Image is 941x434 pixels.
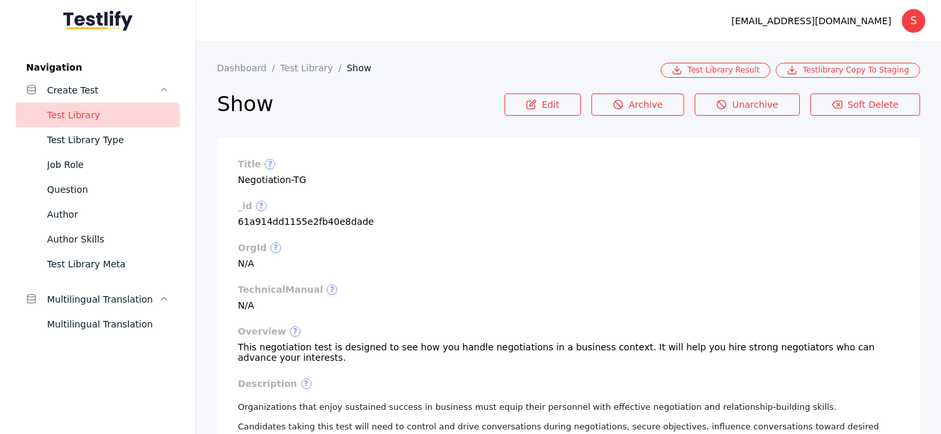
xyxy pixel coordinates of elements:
label: _id [238,201,899,211]
label: title [238,159,899,169]
a: Author Skills [16,227,180,252]
span: ? [256,201,267,211]
a: Test Library Type [16,127,180,152]
a: Question [16,177,180,202]
div: Author Skills [47,231,169,247]
a: Edit [504,93,581,116]
label: overview [238,326,899,337]
p: Organizations that enjoy sustained success in business must equip their personnel with effective ... [238,401,899,414]
a: Show [346,63,382,73]
a: Archive [591,93,684,116]
span: ? [301,378,312,389]
div: Test Library Meta [47,256,169,272]
a: Author [16,202,180,227]
section: N/A [238,242,899,269]
span: ? [265,159,275,169]
span: ? [271,242,281,253]
label: technicalManual [238,284,899,295]
a: Test Library [280,63,347,73]
label: description [238,378,899,389]
a: Testlibrary Copy To Staging [776,63,920,78]
div: Question [47,182,169,197]
label: orgId [238,242,899,253]
div: S [902,9,925,33]
span: ? [327,284,337,295]
a: Test Library [16,103,180,127]
span: ? [290,326,301,337]
div: Test Library Type [47,132,169,148]
section: 61a914dd1155e2fb40e8dade [238,201,899,227]
a: Test Library Result [661,63,770,78]
div: Test Library [47,107,169,123]
label: Navigation [16,62,180,73]
section: N/A [238,284,899,310]
a: Test Library Meta [16,252,180,276]
section: Negotiation-TG [238,159,899,185]
div: Author [47,207,169,222]
a: Multilingual Translation [16,312,180,337]
img: Testlify - Backoffice [63,10,133,31]
a: Job Role [16,152,180,177]
div: [EMAIL_ADDRESS][DOMAIN_NAME] [731,13,891,29]
div: Multilingual Translation [47,316,169,332]
a: Soft Delete [810,93,920,116]
div: Job Role [47,157,169,173]
h2: Show [217,91,504,117]
div: Multilingual Translation [47,292,159,307]
section: This negotiation test is designed to see how you handle negotiations in a business context. It wi... [238,326,899,363]
a: Unarchive [695,93,800,116]
a: Dashboard [217,63,280,73]
div: Create Test [47,82,159,98]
